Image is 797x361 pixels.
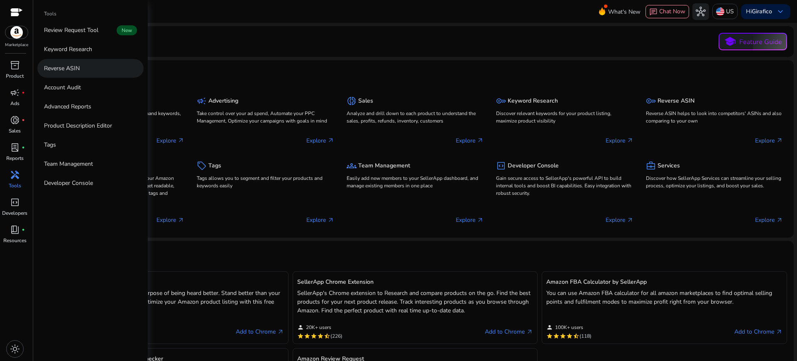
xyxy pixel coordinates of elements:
[692,3,709,20] button: hub
[156,216,184,224] p: Explore
[324,333,330,339] mat-icon: star_half
[9,127,21,135] p: Sales
[579,333,592,339] span: (118)
[496,161,506,171] span: code_blocks
[22,118,25,122] span: fiber_manual_record
[347,174,484,189] p: Easily add new members to your SellerApp dashboard, and manage existing members in one place
[328,137,334,144] span: arrow_outward
[627,137,633,144] span: arrow_outward
[646,96,656,106] span: key
[477,217,484,223] span: arrow_outward
[197,161,207,171] span: sell
[546,333,553,339] mat-icon: star
[277,329,284,335] span: arrow_outward
[496,96,506,106] span: key
[606,216,633,224] p: Explore
[508,162,559,169] h5: Developer Console
[5,42,28,48] p: Marketplace
[10,197,20,207] span: code_blocks
[44,140,56,149] p: Tags
[456,216,484,224] p: Explore
[297,333,304,339] mat-icon: star
[555,324,583,331] span: 100K+ users
[297,289,533,315] p: SellerApp's Chrome extension to Research and compare products on the go. Find the best products f...
[3,237,27,244] p: Resources
[566,333,573,339] mat-icon: star
[646,161,656,171] span: business_center
[10,115,20,125] span: donut_small
[10,142,20,152] span: lab_profile
[649,8,658,16] span: chat
[44,179,93,187] p: Developer Console
[310,333,317,339] mat-icon: star
[646,110,783,125] p: Reverse ASIN helps to look into competitors' ASINs and also comparing to your own
[22,146,25,149] span: fiber_manual_record
[44,26,98,34] p: Review Request Tool
[526,329,533,335] span: arrow_outward
[546,279,782,286] h5: Amazon FBA Calculator by SellerApp
[44,10,56,17] p: Tools
[734,327,782,337] a: Add to Chromearrow_outward
[10,225,20,235] span: book_4
[6,72,24,80] p: Product
[197,174,334,189] p: Tags allows you to segment and filter your products and keywords easily
[44,121,112,130] p: Product Description Editor
[347,110,484,125] p: Analyze and drill down to each product to understand the sales, profits, refunds, inventory, cust...
[304,333,310,339] mat-icon: star
[178,217,184,223] span: arrow_outward
[347,161,357,171] span: groups
[117,25,137,35] span: New
[606,136,633,145] p: Explore
[178,137,184,144] span: arrow_outward
[546,324,553,331] mat-icon: person
[776,329,782,335] span: arrow_outward
[208,98,238,105] h5: Advertising
[776,137,783,144] span: arrow_outward
[553,333,560,339] mat-icon: star
[646,174,783,189] p: Discover how SellerApp Services can streamline your selling process, optimize your listings, and ...
[456,136,484,145] p: Explore
[658,162,680,169] h5: Services
[645,5,689,18] button: chatChat Now
[496,110,633,125] p: Discover relevant keywords for your product listing, maximize product visibility
[9,182,21,189] p: Tools
[746,9,772,15] p: Hi
[22,91,25,94] span: fiber_manual_record
[44,45,92,54] p: Keyword Research
[297,279,533,286] h5: SellerApp Chrome Extension
[44,64,80,73] p: Reverse ASIN
[22,228,25,231] span: fiber_manual_record
[10,100,20,107] p: Ads
[10,344,20,354] span: light_mode
[48,289,284,315] p: Tailor make your listing for the sole purpose of being heard better. Stand better than your compe...
[508,98,558,105] h5: Keyword Research
[48,279,284,286] h5: Amazon Keyword Research Tool
[197,110,334,125] p: Take control over your ad spend, Automate your PPC Management, Optimize your campaigns with goals...
[297,324,304,331] mat-icon: person
[44,160,93,168] p: Team Management
[330,333,342,339] span: (226)
[696,7,706,17] span: hub
[719,33,787,50] button: schoolFeature Guide
[724,36,736,48] span: school
[775,7,785,17] span: keyboard_arrow_down
[573,333,579,339] mat-icon: star_half
[726,4,734,19] p: US
[485,327,533,337] a: Add to Chromearrow_outward
[716,7,724,16] img: us.svg
[755,136,783,145] p: Explore
[5,26,28,39] img: amazon.svg
[546,289,782,306] p: You can use Amazon FBA calculator for all amazon marketplaces to find optimal selling points and ...
[306,216,334,224] p: Explore
[347,96,357,106] span: donut_small
[658,98,694,105] h5: Reverse ASIN
[10,170,20,180] span: handyman
[776,217,783,223] span: arrow_outward
[2,209,27,217] p: Developers
[739,37,782,47] p: Feature Guide
[659,7,685,15] span: Chat Now
[608,5,641,19] span: What's New
[6,155,24,162] p: Reports
[752,7,772,15] b: Girafico
[496,174,633,197] p: Gain secure access to SellerApp's powerful API to build internal tools and boost BI capabilities....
